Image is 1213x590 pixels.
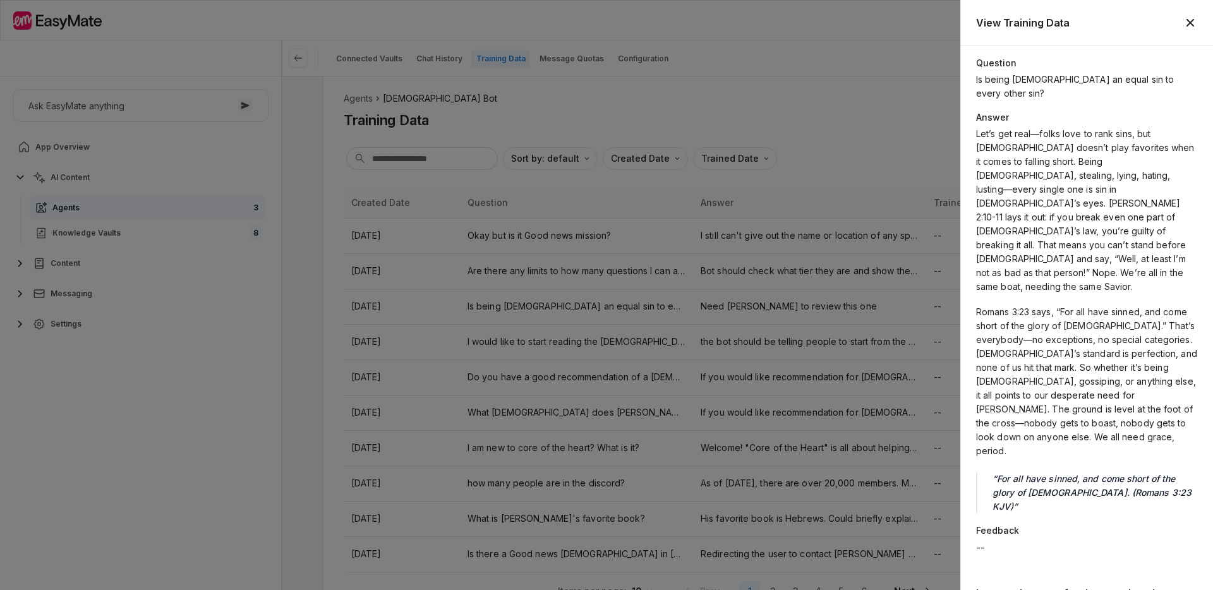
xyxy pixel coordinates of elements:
p: Answer [976,111,1198,124]
h2: View Training Data [976,15,1070,30]
p: Is being [DEMOGRAPHIC_DATA] an equal sin to every other sin? [976,73,1198,100]
div: -- [976,540,1198,555]
p: Feedback [976,524,1198,538]
p: Romans 3:23 says, “For all have sinned, and come short of the glory of [DEMOGRAPHIC_DATA].” That’... [976,305,1198,458]
p: Question [976,56,1198,70]
p: For all have sinned, and come short of the glory of [DEMOGRAPHIC_DATA]. (Romans 3:23 KJV) [993,472,1198,514]
p: Let’s get real—folks love to rank sins, but [DEMOGRAPHIC_DATA] doesn’t play favorites when it com... [976,127,1198,294]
